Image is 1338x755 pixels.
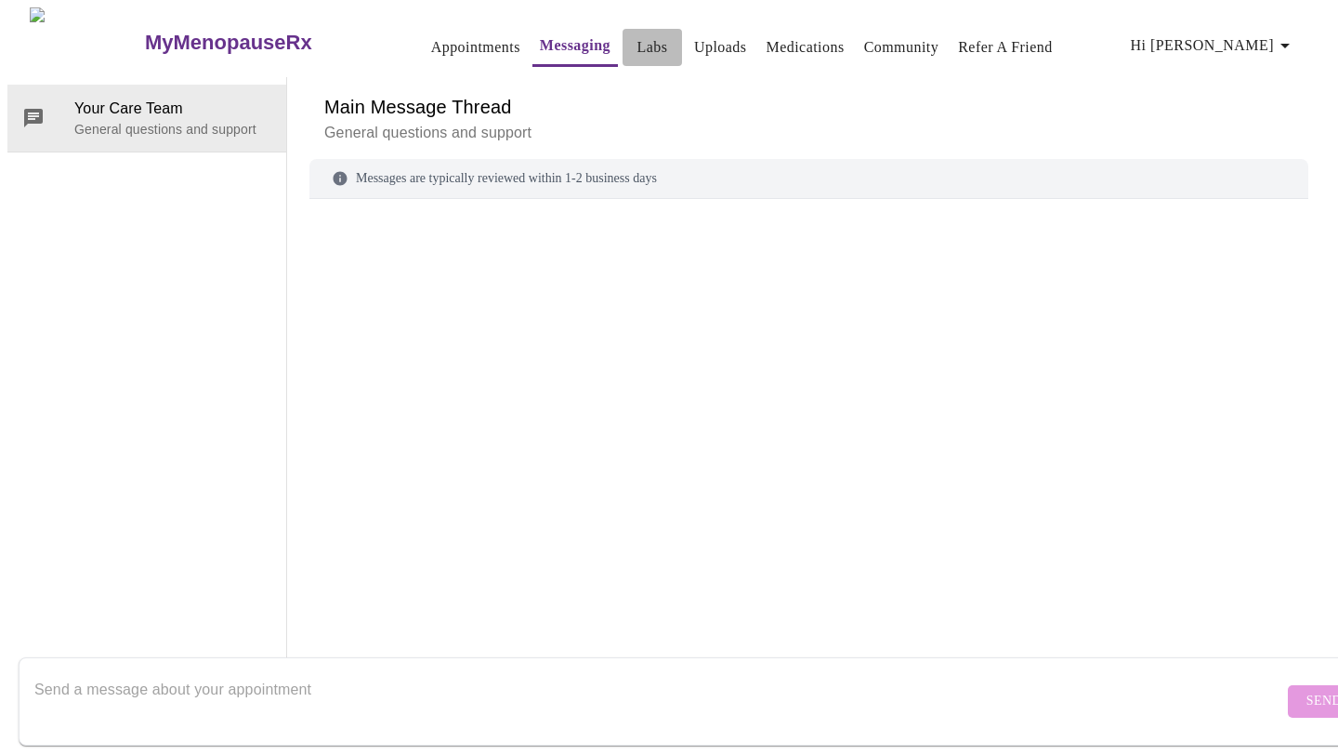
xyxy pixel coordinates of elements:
[74,98,271,120] span: Your Care Team
[142,10,386,75] a: MyMenopauseRx
[951,29,1060,66] button: Refer a Friend
[958,34,1053,60] a: Refer a Friend
[30,7,142,77] img: MyMenopauseRx Logo
[623,29,682,66] button: Labs
[767,34,845,60] a: Medications
[1123,27,1304,64] button: Hi [PERSON_NAME]
[1131,33,1296,59] span: Hi [PERSON_NAME]
[759,29,852,66] button: Medications
[309,159,1308,199] div: Messages are typically reviewed within 1-2 business days
[864,34,939,60] a: Community
[431,34,520,60] a: Appointments
[532,27,618,67] button: Messaging
[637,34,668,60] a: Labs
[34,671,1283,731] textarea: Send a message about your appointment
[424,29,528,66] button: Appointments
[324,122,1293,144] p: General questions and support
[74,120,271,139] p: General questions and support
[687,29,754,66] button: Uploads
[324,92,1293,122] h6: Main Message Thread
[857,29,947,66] button: Community
[7,85,286,152] div: Your Care TeamGeneral questions and support
[694,34,747,60] a: Uploads
[540,33,610,59] a: Messaging
[145,31,312,55] h3: MyMenopauseRx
